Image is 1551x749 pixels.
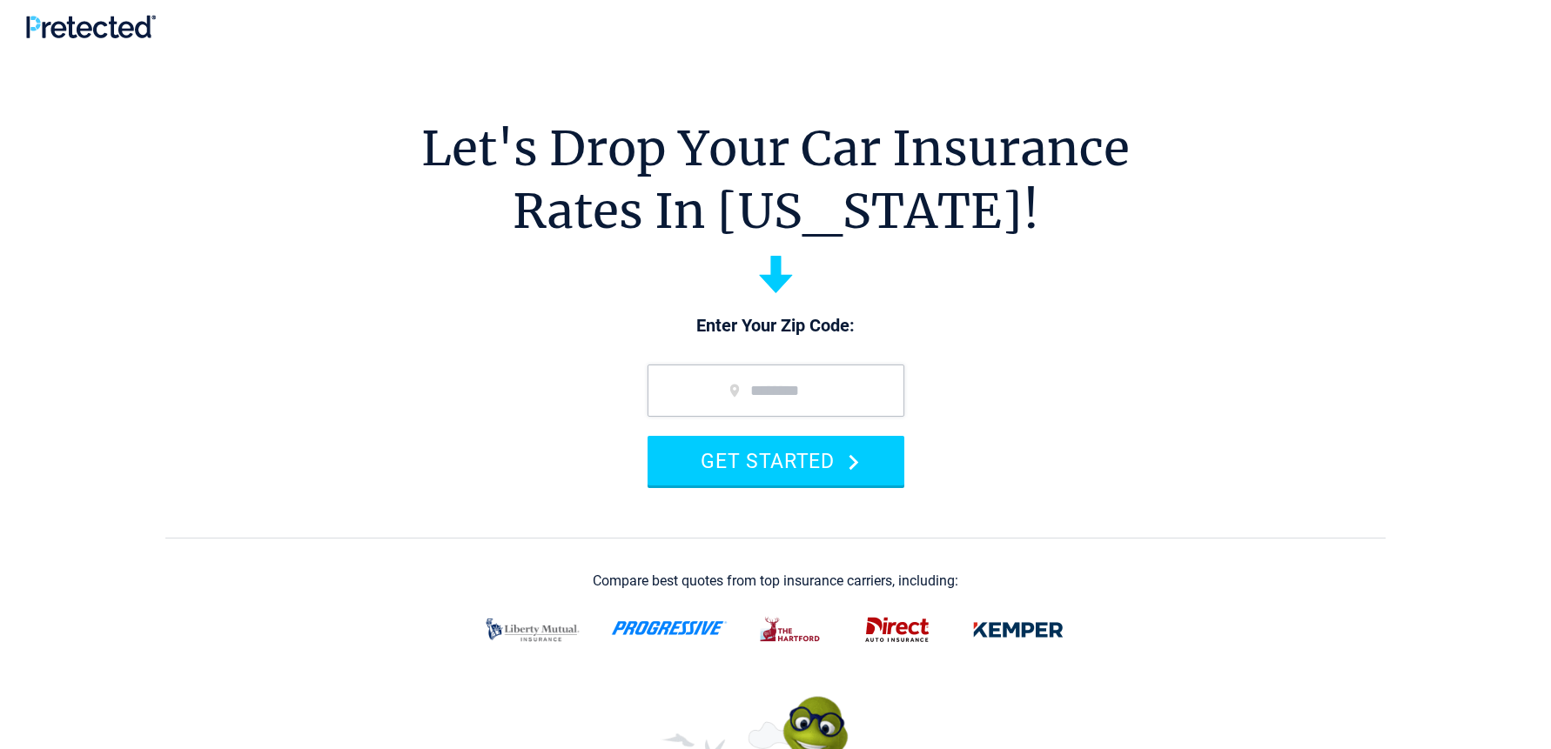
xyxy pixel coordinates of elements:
[855,607,940,652] img: direct
[648,364,904,417] input: zip code
[26,15,156,38] img: Pretected Logo
[648,436,904,485] button: GET STARTED
[593,573,958,589] div: Compare best quotes from top insurance carriers, including:
[475,607,590,652] img: liberty
[611,621,728,635] img: progressive
[961,607,1076,652] img: kemper
[421,117,1130,243] h1: Let's Drop Your Car Insurance Rates In [US_STATE]!
[630,314,922,338] p: Enter Your Zip Code:
[749,607,834,652] img: thehartford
